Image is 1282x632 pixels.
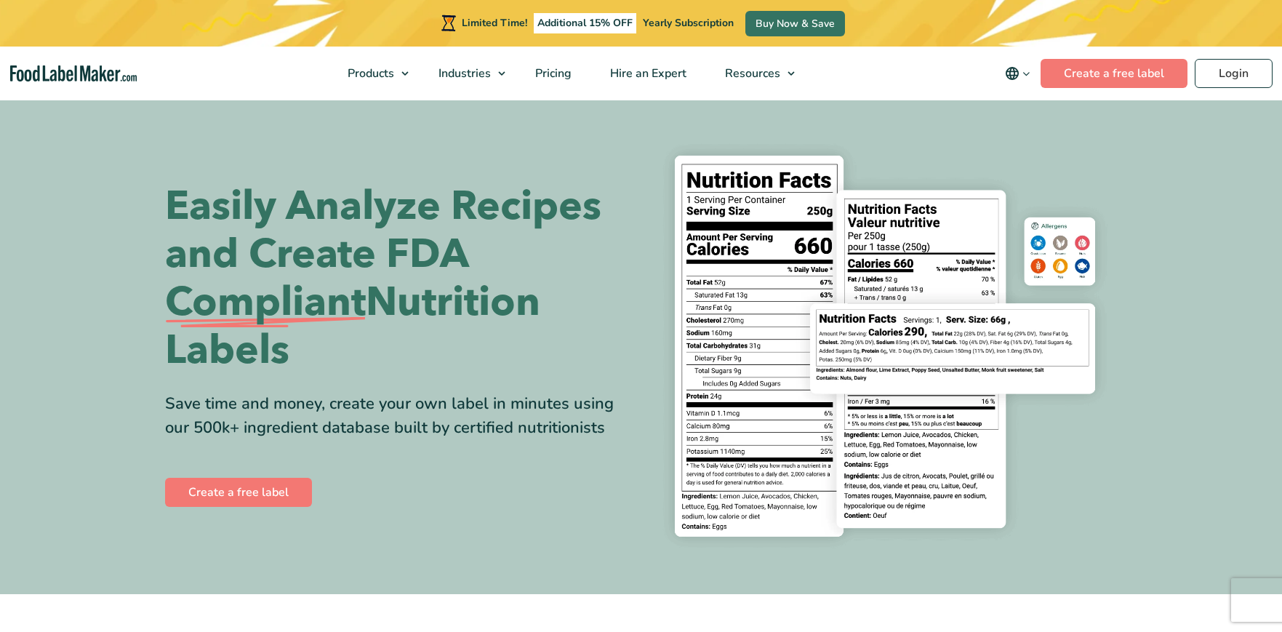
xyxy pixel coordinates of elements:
[534,13,636,33] span: Additional 15% OFF
[1195,59,1273,88] a: Login
[165,183,630,375] h1: Easily Analyze Recipes and Create FDA Nutrition Labels
[165,279,366,327] span: Compliant
[462,16,527,30] span: Limited Time!
[329,47,416,100] a: Products
[165,478,312,507] a: Create a free label
[591,47,702,100] a: Hire an Expert
[721,65,782,81] span: Resources
[706,47,802,100] a: Resources
[165,392,630,440] div: Save time and money, create your own label in minutes using our 500k+ ingredient database built b...
[1041,59,1187,88] a: Create a free label
[606,65,688,81] span: Hire an Expert
[516,47,588,100] a: Pricing
[745,11,845,36] a: Buy Now & Save
[343,65,396,81] span: Products
[420,47,513,100] a: Industries
[434,65,492,81] span: Industries
[643,16,734,30] span: Yearly Subscription
[531,65,573,81] span: Pricing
